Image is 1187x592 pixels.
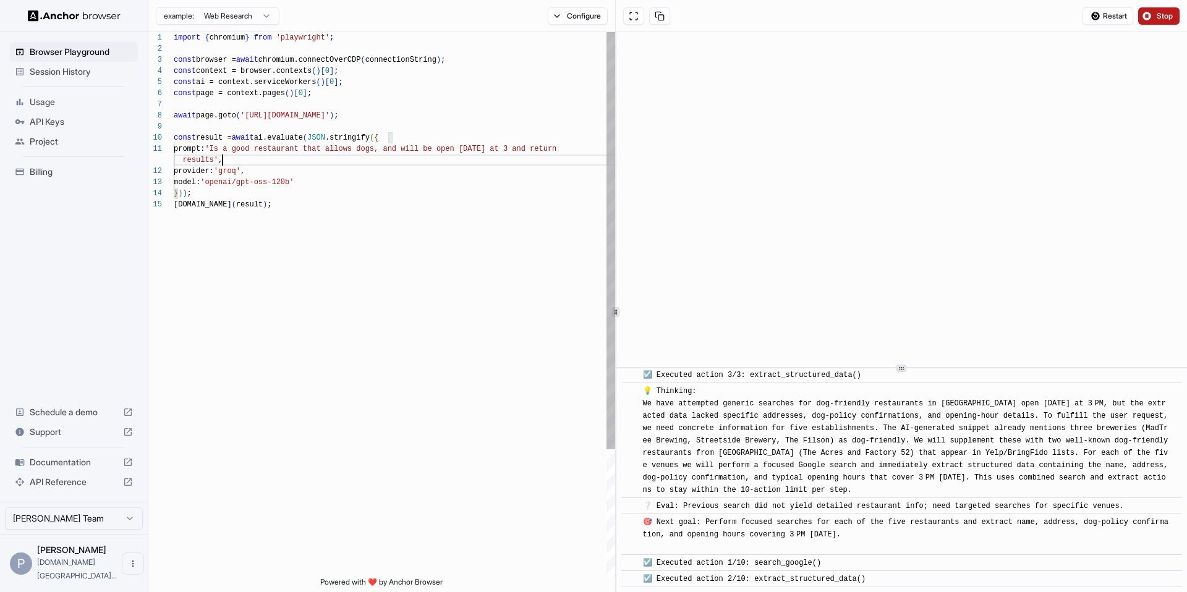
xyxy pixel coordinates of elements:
span: [DOMAIN_NAME] [174,200,232,209]
span: await [232,133,254,142]
span: Pau Sánchez [37,544,106,555]
div: Support [10,422,138,442]
span: ( [303,133,307,142]
span: '[URL][DOMAIN_NAME]' [240,111,330,120]
span: prompt: [174,145,205,153]
div: 15 [148,199,162,210]
span: 'playwright' [276,33,330,42]
span: ( [316,78,320,87]
span: ) [436,56,441,64]
div: 12 [148,166,162,177]
span: Project [30,135,133,148]
span: ( [370,133,374,142]
div: 3 [148,54,162,66]
span: browser = [196,56,236,64]
span: result = [196,133,232,142]
span: ( [236,111,240,120]
span: example: [164,11,194,21]
span: ] [303,89,307,98]
span: result [236,200,263,209]
span: { [374,133,378,142]
img: Anchor Logo [28,10,121,22]
span: ; [338,78,342,87]
div: API Reference [10,472,138,492]
div: API Keys [10,112,138,132]
span: [ [321,67,325,75]
span: ) [182,189,187,198]
span: const [174,67,196,75]
div: 11 [148,143,162,154]
div: Session History [10,62,138,82]
span: Browser Playground [30,46,133,58]
span: ​ [628,500,634,512]
span: Restart [1103,11,1127,21]
span: [ [294,89,298,98]
button: Restart [1083,7,1133,25]
span: page = context.pages [196,89,285,98]
button: Copy session ID [649,7,670,25]
span: ] [334,78,338,87]
span: ☑️ Executed action 2/10: extract_structured_data() [643,575,866,583]
span: , [218,156,223,164]
span: ☑️ Executed action 3/3: extract_structured_data() [643,371,861,379]
span: ) [316,67,320,75]
span: [ [325,78,330,87]
span: } [174,189,178,198]
span: ) [263,200,267,209]
span: 'openai/gpt-oss-120b' [200,178,294,187]
span: API Reference [30,476,118,488]
span: ; [307,89,312,98]
span: API Keys [30,116,133,128]
div: Schedule a demo [10,402,138,422]
span: ai = context.serviceWorkers [196,78,316,87]
span: 🎯 Next goal: Perform focused searches for each of the five restaurants and extract name, address,... [643,518,1168,551]
span: Powered with ❤️ by Anchor Browser [320,577,443,592]
span: 0 [299,89,303,98]
div: 1 [148,32,162,43]
span: ai.evaluate [254,133,303,142]
span: { [205,33,209,42]
span: const [174,56,196,64]
span: ( [360,56,365,64]
span: 💡 Thinking: We have attempted generic searches for dog‑friendly restaurants in [GEOGRAPHIC_DATA] ... [643,387,1173,494]
span: .stringify [325,133,370,142]
span: context = browser.contexts [196,67,312,75]
span: ) [321,78,325,87]
span: Stop [1157,11,1174,21]
span: ) [178,189,182,198]
span: ) [289,89,294,98]
span: Schedule a demo [30,406,118,418]
div: 7 [148,99,162,110]
span: Documentation [30,456,118,468]
div: 4 [148,66,162,77]
div: 9 [148,121,162,132]
button: Configure [548,7,608,25]
span: ( [312,67,316,75]
span: Billing [30,166,133,178]
span: ; [334,111,338,120]
span: from [254,33,272,42]
span: model: [174,178,200,187]
div: Browser Playground [10,42,138,62]
span: ❔ Eval: Previous search did not yield detailed restaurant info; need targeted searches for specif... [643,502,1124,510]
div: 2 [148,43,162,54]
div: 8 [148,110,162,121]
span: connectionString [365,56,436,64]
span: ​ [628,516,634,528]
span: ( [232,200,236,209]
button: Open menu [122,552,144,575]
span: provider: [174,167,214,175]
span: await [236,56,258,64]
span: ​ [628,573,634,585]
span: page.goto [196,111,236,120]
div: 10 [148,132,162,143]
span: const [174,78,196,87]
span: const [174,89,196,98]
span: ​ [628,385,634,397]
span: ; [267,200,271,209]
span: 0 [325,67,330,75]
span: , [240,167,245,175]
div: Project [10,132,138,151]
div: Documentation [10,452,138,472]
button: Stop [1138,7,1180,25]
